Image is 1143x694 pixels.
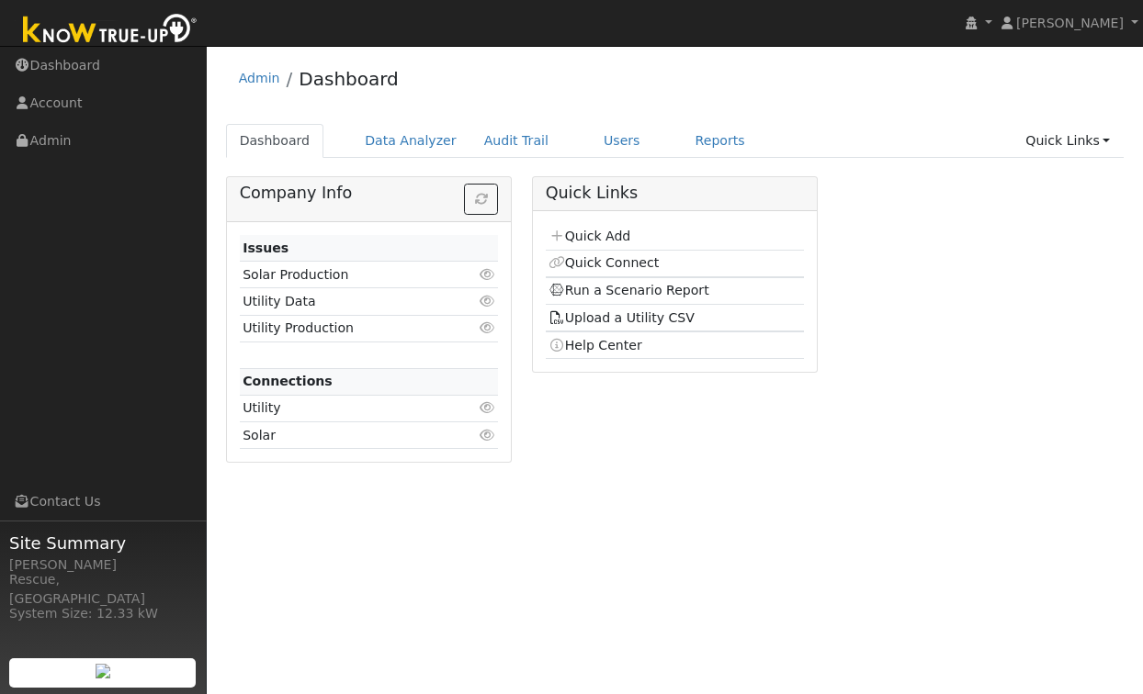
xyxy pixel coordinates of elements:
a: Upload a Utility CSV [549,310,695,325]
a: Quick Add [549,229,630,243]
a: Reports [682,124,759,158]
a: Run a Scenario Report [549,283,709,297]
a: Users [590,124,654,158]
strong: Issues [243,241,289,255]
i: Click to view [479,321,495,334]
td: Utility Production [240,315,457,341]
a: Dashboard [226,124,324,158]
td: Solar [240,422,457,449]
span: Site Summary [9,531,197,555]
h5: Quick Links [546,184,805,203]
i: Click to view [479,429,495,442]
a: Quick Links [1012,124,1124,158]
td: Solar Production [240,262,457,288]
td: Utility Data [240,288,457,315]
div: [PERSON_NAME] [9,555,197,575]
a: Quick Connect [549,255,659,270]
i: Click to view [479,295,495,308]
div: Rescue, [GEOGRAPHIC_DATA] [9,570,197,609]
a: Dashboard [299,68,399,90]
img: Know True-Up [14,10,207,51]
i: Click to view [479,268,495,281]
strong: Connections [243,374,333,388]
div: System Size: 12.33 kW [9,604,197,623]
a: Audit Trail [470,124,562,158]
td: Utility [240,395,457,421]
a: Help Center [549,338,642,353]
a: Data Analyzer [351,124,470,158]
span: [PERSON_NAME] [1016,16,1124,30]
a: Admin [239,71,280,85]
img: retrieve [96,664,110,678]
h5: Company Info [240,184,499,203]
i: Click to view [479,401,495,414]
